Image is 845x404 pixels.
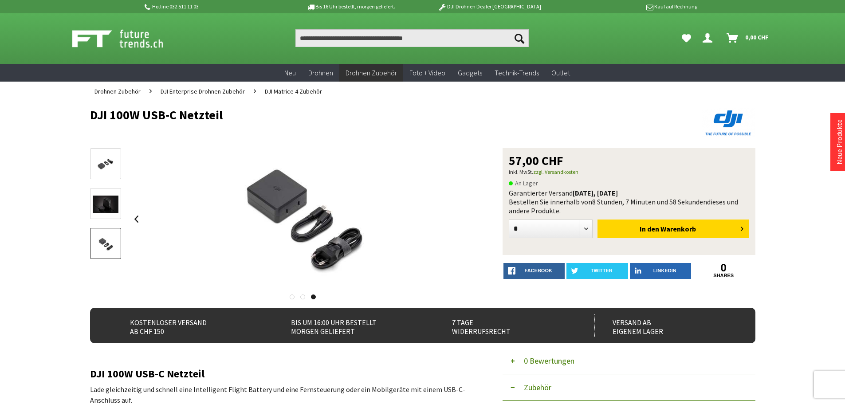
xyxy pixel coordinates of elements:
[503,348,755,374] button: 0 Bewertungen
[835,119,844,165] a: Neue Produkte
[295,29,529,47] input: Produkt, Marke, Kategorie, EAN, Artikelnummer…
[161,87,245,95] span: DJI Enterprise Drohnen Zubehör
[156,82,249,101] a: DJI Enterprise Drohnen Zubehör
[509,167,749,177] p: inkl. MwSt.
[143,1,282,12] p: Hotline 032 511 11 03
[592,197,707,206] span: 8 Stunden, 7 Minuten und 58 Sekunden
[525,268,552,273] span: facebook
[112,314,254,337] div: Kostenloser Versand ab CHF 150
[630,263,692,279] a: LinkedIn
[653,268,676,273] span: LinkedIn
[594,314,736,337] div: Versand ab eigenem Lager
[509,178,538,188] span: An Lager
[509,188,749,215] div: Garantierter Versand Bestellen Sie innerhalb von dieses und andere Produkte.
[597,220,749,238] button: In den Warenkorb
[403,64,452,82] a: Foto + Video
[693,273,755,278] a: shares
[273,314,414,337] div: Bis um 16:00 Uhr bestellt Morgen geliefert
[409,68,445,77] span: Foto + Video
[495,68,539,77] span: Technik-Trends
[503,263,565,279] a: facebook
[745,30,769,44] span: 0,00 CHF
[90,82,145,101] a: Drohnen Zubehör
[93,156,118,173] img: Vorschau: DJI 100W USB-C Netzteil
[699,29,719,47] a: Dein Konto
[640,224,659,233] span: In den
[677,29,696,47] a: Meine Favoriten
[434,314,575,337] div: 7 Tage Widerrufsrecht
[452,64,488,82] a: Gadgets
[284,68,296,77] span: Neu
[551,68,570,77] span: Outlet
[660,224,696,233] span: Warenkorb
[573,188,618,197] b: [DATE], [DATE]
[72,27,183,50] img: Shop Futuretrends - zur Startseite wechseln
[559,1,697,12] p: Kauf auf Rechnung
[278,64,302,82] a: Neu
[265,87,322,95] span: DJI Matrice 4 Zubehör
[566,263,628,279] a: twitter
[260,82,326,101] a: DJI Matrice 4 Zubehör
[308,68,333,77] span: Drohnen
[510,29,529,47] button: Suchen
[94,87,141,95] span: Drohnen Zubehör
[90,108,622,122] h1: DJI 100W USB-C Netzteil
[702,108,755,137] img: DJI
[282,1,420,12] p: Bis 16 Uhr bestellt, morgen geliefert.
[346,68,397,77] span: Drohnen Zubehör
[339,64,403,82] a: Drohnen Zubehör
[503,374,755,401] button: Zubehör
[488,64,545,82] a: Technik-Trends
[693,263,755,273] a: 0
[509,154,563,167] span: 57,00 CHF
[545,64,576,82] a: Outlet
[723,29,773,47] a: Warenkorb
[533,169,578,175] a: zzgl. Versandkosten
[458,68,482,77] span: Gadgets
[302,64,339,82] a: Drohnen
[591,268,613,273] span: twitter
[90,368,476,380] h2: DJI 100W USB-C Netzteil
[420,1,558,12] p: DJI Drohnen Dealer [GEOGRAPHIC_DATA]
